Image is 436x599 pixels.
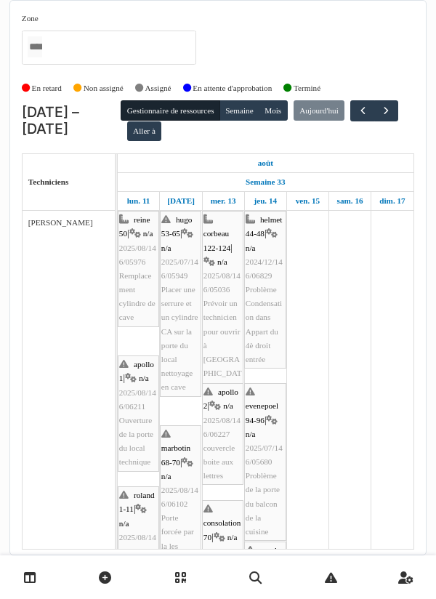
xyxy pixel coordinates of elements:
a: 11 août 2025 [254,154,277,172]
span: 2025/08/146/06302 [203,547,241,569]
span: 2025/08/146/06211 [119,388,156,411]
a: 16 août 2025 [334,192,367,210]
div: | [161,427,200,581]
span: roland 1-11 [119,491,155,513]
span: n/a [161,244,171,252]
button: Semaine [219,100,259,121]
label: Assigné [145,82,171,95]
span: n/a [217,257,227,266]
button: Suivant [374,100,398,121]
span: helmet 44-48 [246,215,283,238]
label: En attente d'approbation [193,82,272,95]
a: 11 août 2025 [124,192,154,210]
span: Remplacement cylindre de cave [119,271,156,322]
span: apollo 2 [203,387,238,410]
a: 12 août 2025 [163,192,198,210]
a: 13 août 2025 [207,192,240,210]
h2: [DATE] – [DATE] [22,104,121,138]
span: n/a [227,533,238,542]
span: apollo 1 [119,360,154,382]
a: Semaine 33 [242,173,288,191]
label: Zone [22,12,39,25]
span: [PERSON_NAME] [28,218,93,227]
label: Non assigné [84,82,124,95]
span: n/a [119,519,129,528]
span: n/a [161,472,171,481]
label: Terminé [294,82,320,95]
span: 2025/08/146/05036 [203,271,241,294]
span: Ouverture de la porte du local technique [119,416,153,467]
div: | [246,213,285,366]
button: Aller à [127,121,161,142]
span: Prévoir un technicien pour ouvrir à [GEOGRAPHIC_DATA] [203,299,242,391]
div: | [203,385,242,483]
span: n/a [139,374,149,382]
a: 17 août 2025 [376,192,408,210]
span: 2024/12/146/06829 [246,257,283,280]
button: Aujourd'hui [294,100,344,121]
span: 2025/08/146/06116 [119,533,156,555]
span: n/a [143,229,153,238]
span: Placer une serrure et un cylindre CA sur la porte du local nettoyage en cave [161,285,198,391]
span: 2025/07/146/05949 [161,257,198,280]
span: royale-sainte-marie 157-161 [246,546,283,597]
span: consolation 70 [203,518,241,541]
button: Mois [259,100,288,121]
div: | [246,385,285,539]
span: Problème Condensation dans Appart du 4è droit entrée [246,285,282,363]
span: Problème de la porte du balcon de la cuisine [246,471,280,536]
span: 2025/08/146/06102 [161,486,198,508]
span: 2025/08/146/06227 [203,416,241,438]
span: evenepoel 94-96 [246,401,278,424]
label: En retard [32,82,62,95]
span: Porte forcée par la les pompiers et police [161,513,200,578]
span: 2025/08/146/05976 [119,244,156,266]
input: Tous [28,36,42,57]
span: n/a [246,430,256,438]
span: hugo 53-65 [161,215,193,238]
span: Techniciens [28,177,69,186]
span: corbeau 122-124 [203,229,230,252]
span: n/a [246,244,256,252]
span: couvercle boite aux lettres [203,443,235,480]
span: 2025/07/146/05680 [246,443,283,466]
span: marbotin 68-70 [161,443,190,466]
div: | [203,213,242,394]
span: reine 50 [119,215,150,238]
span: n/a [223,401,233,410]
button: Gestionnaire de ressources [121,100,219,121]
a: 14 août 2025 [250,192,280,210]
div: | [161,213,200,394]
button: Précédent [350,100,374,121]
a: 15 août 2025 [292,192,324,210]
div: | [119,213,158,325]
div: | [119,358,158,470]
